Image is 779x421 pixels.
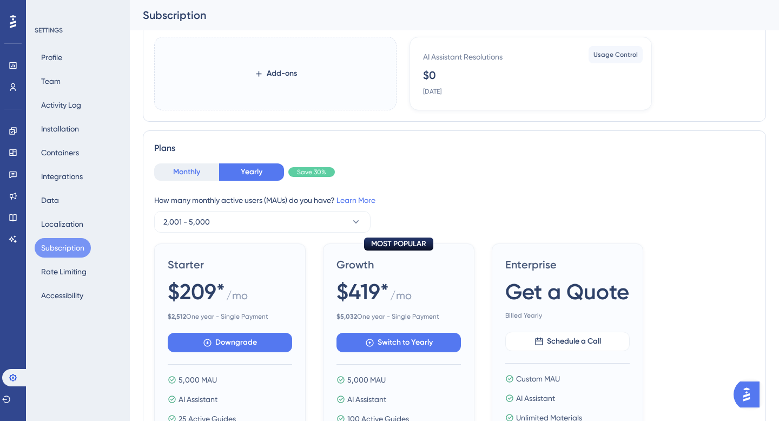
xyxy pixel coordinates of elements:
button: Accessibility [35,286,90,305]
iframe: UserGuiding AI Assistant Launcher [734,378,766,411]
span: AI Assistant [516,392,555,405]
span: Starter [168,257,292,272]
span: Billed Yearly [505,311,630,320]
div: AI Assistant Resolutions [423,50,503,63]
span: 5,000 MAU [179,373,217,386]
span: / mo [226,288,248,308]
button: Switch to Yearly [336,333,461,352]
a: Learn More [336,196,375,205]
button: 2,001 - 5,000 [154,211,371,233]
span: Enterprise [505,257,630,272]
button: Monthly [154,163,219,181]
span: Downgrade [215,336,257,349]
button: Profile [35,48,69,67]
button: Add-ons [237,64,314,83]
button: Usage Control [589,46,643,63]
div: SETTINGS [35,26,122,35]
span: AI Assistant [347,393,386,406]
button: Team [35,71,67,91]
span: Schedule a Call [547,335,601,348]
button: Containers [35,143,85,162]
div: MOST POPULAR [364,238,433,251]
div: Plans [154,142,755,155]
span: Custom MAU [516,372,560,385]
button: Yearly [219,163,284,181]
span: Growth [336,257,461,272]
b: $ 2,512 [168,313,186,320]
span: Save 30% [297,168,326,176]
span: 5,000 MAU [347,373,386,386]
button: Schedule a Call [505,332,630,351]
b: $ 5,032 [336,313,357,320]
span: 2,001 - 5,000 [163,215,210,228]
span: Usage Control [593,50,638,59]
button: Data [35,190,65,210]
div: Subscription [143,8,739,23]
button: Localization [35,214,90,234]
span: One year - Single Payment [336,312,461,321]
div: $0 [423,68,436,83]
span: $209* [168,277,225,307]
button: Integrations [35,167,89,186]
div: How many monthly active users (MAUs) do you have? [154,194,755,207]
span: $419* [336,277,389,307]
button: Subscription [35,238,91,258]
button: Downgrade [168,333,292,352]
span: Get a Quote [505,277,629,307]
button: Installation [35,119,85,139]
div: [DATE] [423,87,441,96]
button: Activity Log [35,95,88,115]
span: One year - Single Payment [168,312,292,321]
button: Rate Limiting [35,262,93,281]
span: / mo [390,288,412,308]
span: Switch to Yearly [378,336,433,349]
span: AI Assistant [179,393,217,406]
span: Add-ons [267,67,297,80]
